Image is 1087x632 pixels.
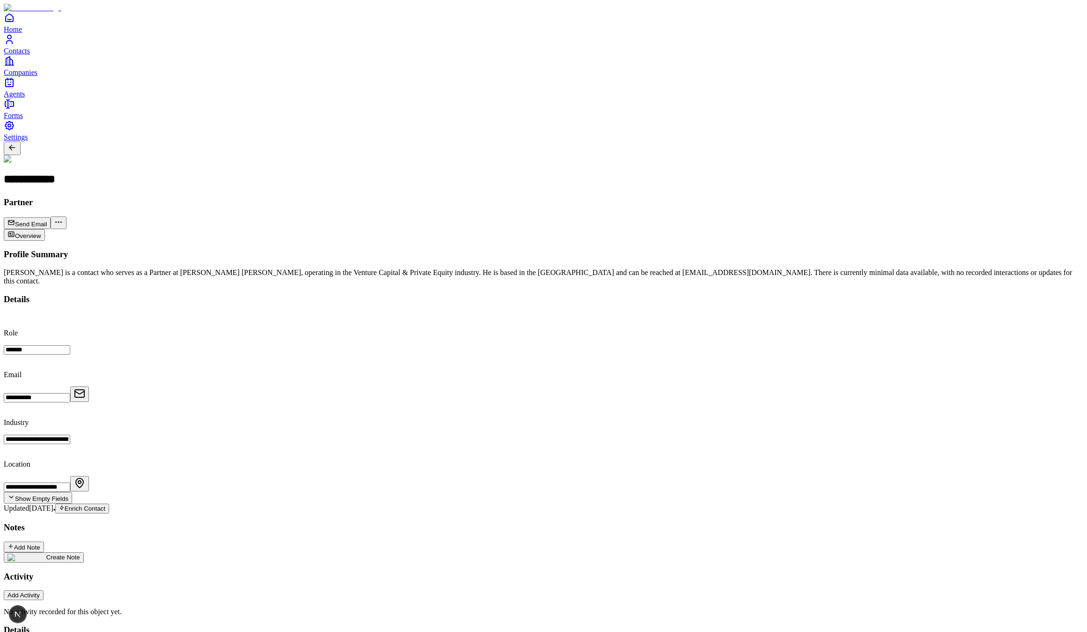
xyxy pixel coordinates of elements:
img: Mamoon Hamid [4,155,60,164]
span: Settings [4,133,28,141]
span: Contacts [4,47,30,55]
div: [PERSON_NAME] is a contact who serves as a Partner at [PERSON_NAME] [PERSON_NAME], operating in t... [4,268,1083,285]
span: Forms [4,112,23,119]
span: Home [4,25,22,33]
span: Updated [DATE] [4,504,53,512]
div: Add Note [7,543,40,551]
p: Industry [4,418,1083,427]
h3: Profile Summary [4,249,1083,260]
a: Agents [4,77,1083,98]
button: More actions [51,216,66,229]
button: Open [70,387,89,402]
span: Send Email [15,221,47,228]
button: Open [70,476,89,491]
button: create noteCreate Note [4,552,84,563]
h3: Partner [4,197,1083,208]
h3: Notes [4,522,1083,533]
p: Email [4,371,1083,379]
button: Add Activity [4,590,44,600]
a: Companies [4,55,1083,76]
button: Send Email [4,217,51,229]
p: No activity recorded for this object yet. [4,608,1083,616]
a: Forms [4,98,1083,119]
h3: Details [4,294,1083,305]
button: Enrich Contact [55,504,109,513]
span: Companies [4,68,37,76]
button: Overview [4,229,45,241]
button: Add Note [4,542,44,552]
button: Show Empty Fields [4,492,72,504]
img: Item Brain Logo [4,4,61,12]
a: Home [4,12,1083,33]
span: Agents [4,90,25,98]
img: create note [7,554,46,561]
p: Location [4,460,1083,468]
p: Role [4,329,1083,337]
span: Create Note [46,554,80,561]
a: Contacts [4,34,1083,55]
a: Settings [4,120,1083,141]
h3: Activity [4,572,1083,582]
